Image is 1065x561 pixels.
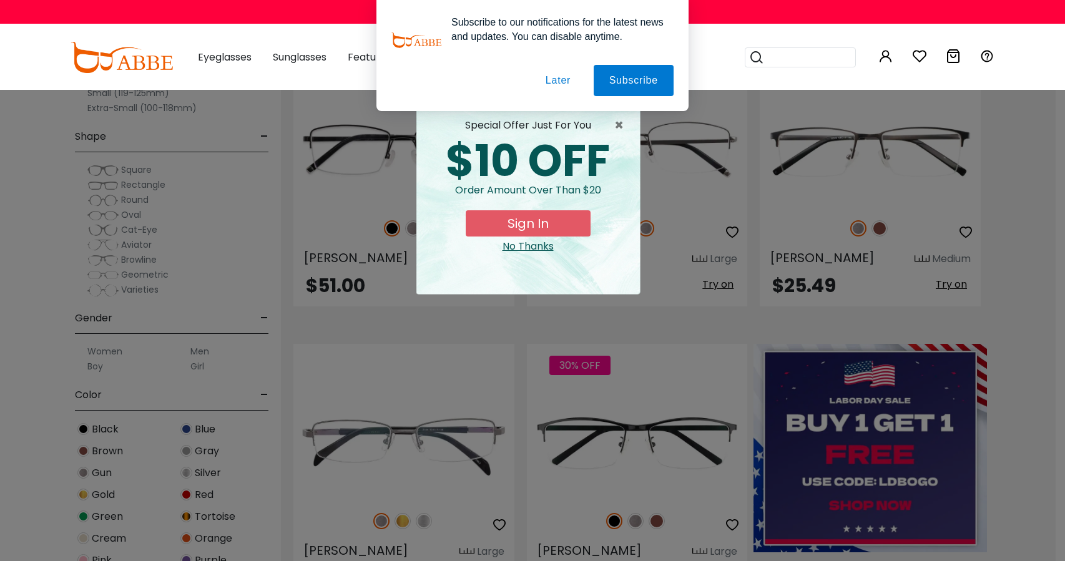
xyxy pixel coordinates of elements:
div: Subscribe to our notifications for the latest news and updates. You can disable anytime. [441,15,674,44]
div: Order amount over than $20 [426,183,630,210]
span: × [614,118,630,133]
button: Later [530,65,586,96]
button: Close [614,118,630,133]
button: Sign In [466,210,591,237]
div: special offer just for you [426,118,630,133]
div: $10 OFF [426,139,630,183]
div: Close [426,239,630,254]
img: notification icon [391,15,441,65]
button: Subscribe [594,65,674,96]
